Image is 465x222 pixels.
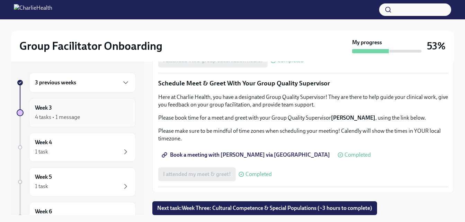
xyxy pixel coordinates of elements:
[19,39,162,53] h2: Group Facilitator Onboarding
[345,152,371,158] span: Completed
[35,79,76,86] h6: 3 previous weeks
[158,79,448,88] p: Schedule Meet & Greet With Your Group Quality Supervisor
[35,148,48,156] div: 1 task
[17,167,136,196] a: Week 51 task
[35,113,80,121] div: 4 tasks • 1 message
[35,183,48,190] div: 1 task
[17,98,136,127] a: Week 34 tasks • 1 message
[277,58,304,63] span: Completed
[158,93,448,109] p: Here at Charlie Health, you have a designated Group Quality Supervisor! They are there to help gu...
[427,40,446,52] h3: 53%
[163,151,330,158] span: Book a meeting with [PERSON_NAME] via [GEOGRAPHIC_DATA]
[245,172,272,177] span: Completed
[35,104,52,112] h6: Week 3
[158,114,448,122] p: Please book time for a meet and greet with your Group Quality Supervisor , using the link below.
[157,205,372,212] span: Next task : Week Three: Cultural Competence & Special Populations (~3 hours to complete)
[352,39,382,46] strong: My progress
[35,208,52,215] h6: Week 6
[158,148,335,162] a: Book a meeting with [PERSON_NAME] via [GEOGRAPHIC_DATA]
[14,4,52,15] img: CharlieHealth
[17,133,136,162] a: Week 41 task
[158,127,448,142] p: Please make sure to be mindful of time zones when scheduling your meeting! Calendly will show the...
[29,73,136,93] div: 3 previous weeks
[152,201,377,215] button: Next task:Week Three: Cultural Competence & Special Populations (~3 hours to complete)
[35,139,52,146] h6: Week 4
[35,173,52,181] h6: Week 5
[331,114,375,121] strong: [PERSON_NAME]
